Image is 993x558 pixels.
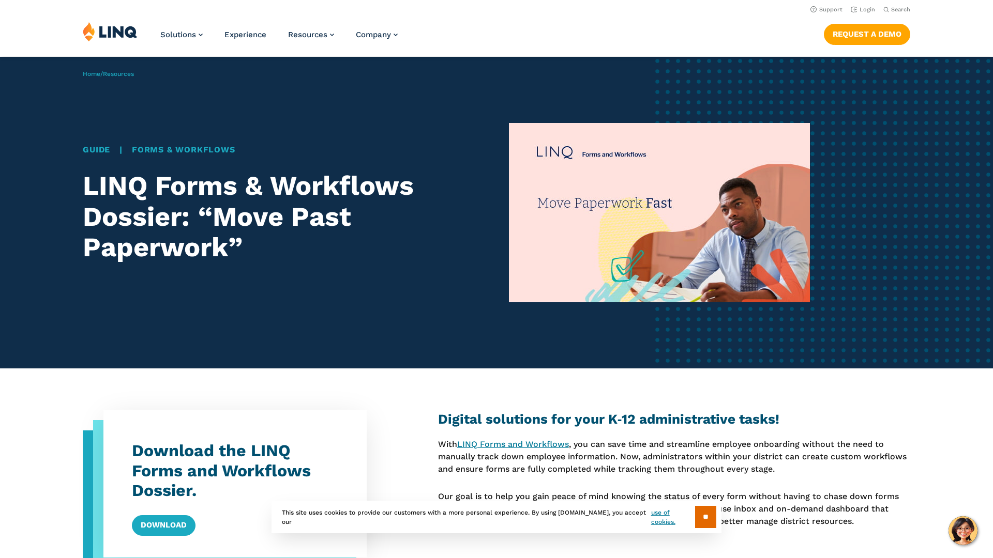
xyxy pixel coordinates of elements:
[288,30,327,39] span: Resources
[160,22,398,56] nav: Primary Navigation
[83,144,484,156] div: |
[83,70,134,78] span: /
[883,6,910,13] button: Open Search Bar
[83,70,100,78] a: Home
[288,30,334,39] a: Resources
[651,508,695,526] a: use of cookies.
[824,24,910,44] a: Request a Demo
[83,22,138,41] img: LINQ | K‑12 Software
[132,441,339,500] h3: Download the LINQ Forms and Workflows Dossier.
[438,438,910,476] p: With , you can save time and streamline employee onboarding without the need to manually track do...
[824,22,910,44] nav: Button Navigation
[438,490,910,528] p: Our goal is to help you gain peace of mind knowing the status of every form without having to cha...
[356,30,391,39] span: Company
[851,6,875,13] a: Login
[160,30,203,39] a: Solutions
[83,145,110,154] a: Guide
[160,30,196,39] span: Solutions
[810,6,842,13] a: Support
[949,516,977,545] button: Hello, have a question? Let’s chat.
[891,6,910,13] span: Search
[438,410,910,429] h2: Digital solutions for your K‑12 administrative tasks!
[103,70,134,78] a: Resources
[132,515,195,536] a: Download
[132,145,235,154] a: Forms & Workflows
[457,439,569,449] a: LINQ Forms and Workflows
[224,30,266,39] a: Experience
[83,171,484,263] h1: LINQ Forms & Workflows Dossier: “Move Past Paperwork”
[356,30,398,39] a: Company
[272,501,721,533] div: This site uses cookies to provide our customers with a more personal experience. By using [DOMAIN...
